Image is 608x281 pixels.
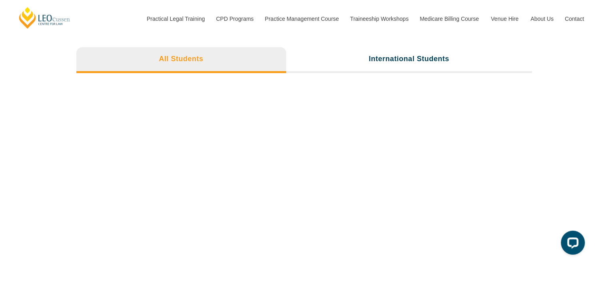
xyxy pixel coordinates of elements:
h2: Book A Chat With Us [76,19,532,39]
a: Medicare Billing Course [414,2,485,36]
a: Practice Management Course [259,2,344,36]
iframe: LiveChat chat widget [554,227,588,261]
a: [PERSON_NAME] Centre for Law [18,6,71,29]
a: About Us [524,2,559,36]
h3: International Students [369,54,449,64]
a: Contact [559,2,590,36]
a: Practical Legal Training [141,2,210,36]
a: Venue Hire [485,2,524,36]
h3: All Students [159,54,203,64]
a: CPD Programs [210,2,259,36]
a: Traineeship Workshops [344,2,414,36]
